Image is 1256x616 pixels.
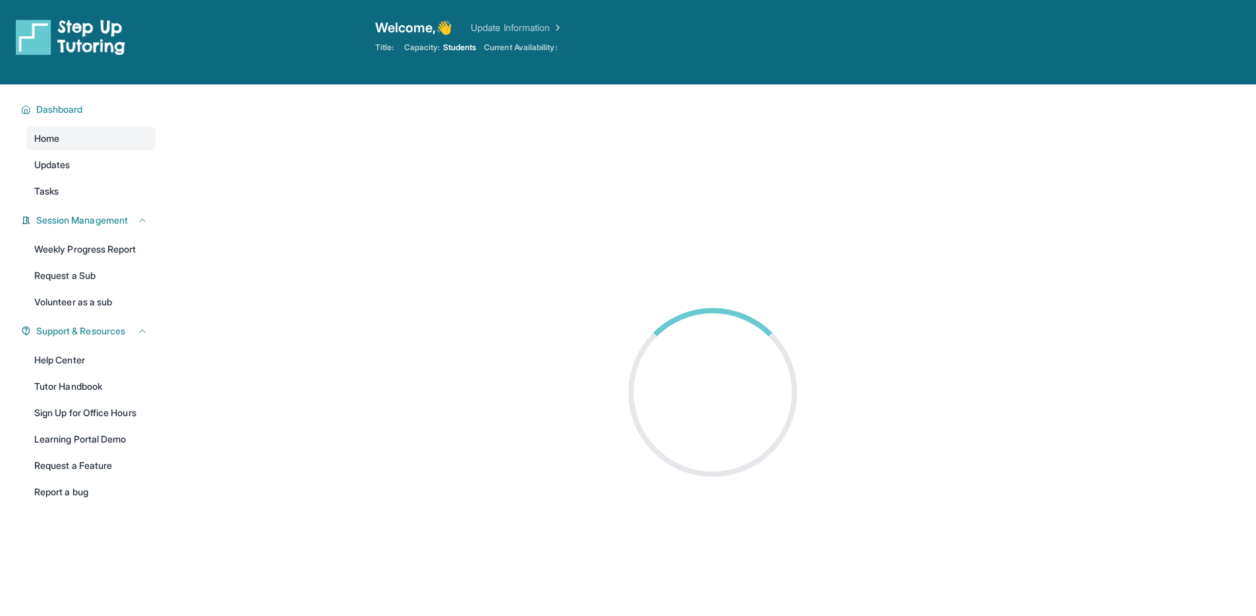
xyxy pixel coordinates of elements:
span: Updates [34,158,71,171]
img: logo [16,18,125,55]
img: Chevron Right [550,21,563,34]
span: Session Management [36,214,128,227]
span: Current Availability: [484,42,556,53]
span: Capacity: [404,42,440,53]
span: Home [34,132,59,145]
a: Volunteer as a sub [26,290,156,314]
a: Help Center [26,348,156,372]
a: Weekly Progress Report [26,237,156,261]
a: Tasks [26,179,156,203]
span: Dashboard [36,103,83,116]
a: Report a bug [26,480,156,504]
span: Students [443,42,477,53]
a: Learning Portal Demo [26,427,156,451]
button: Dashboard [31,103,148,116]
a: Tutor Handbook [26,375,156,398]
button: Support & Resources [31,324,148,338]
span: Tasks [34,185,59,198]
a: Updates [26,153,156,177]
a: Sign Up for Office Hours [26,401,156,425]
a: Home [26,127,156,150]
button: Session Management [31,214,148,227]
a: Request a Feature [26,454,156,477]
a: Request a Sub [26,264,156,288]
a: Update Information [471,21,563,34]
span: Welcome, 👋 [375,18,453,37]
span: Title: [375,42,394,53]
span: Support & Resources [36,324,125,338]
